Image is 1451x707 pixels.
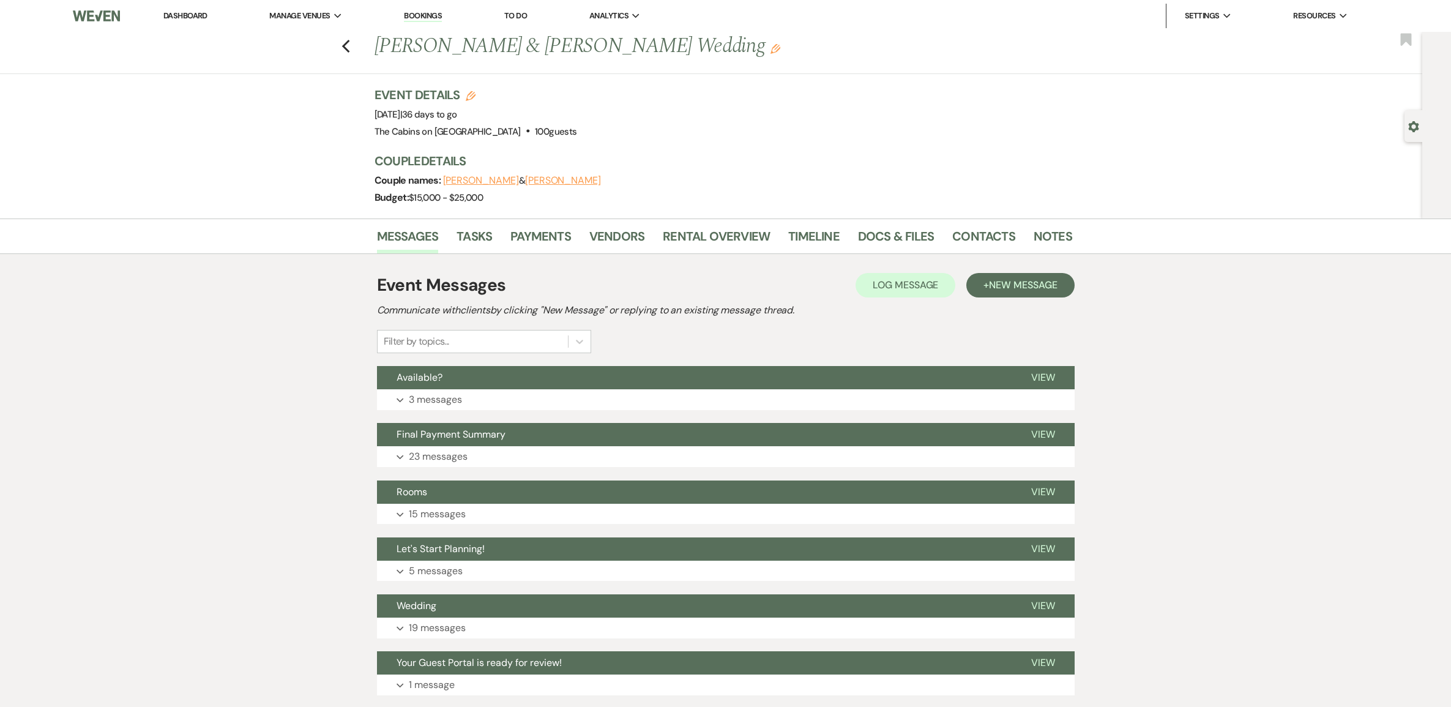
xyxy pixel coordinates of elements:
h3: Couple Details [375,152,1060,170]
h2: Communicate with clients by clicking "New Message" or replying to an existing message thread. [377,303,1075,318]
span: Wedding [397,599,436,612]
button: Your Guest Portal is ready for review! [377,651,1012,675]
button: Let's Start Planning! [377,537,1012,561]
a: Notes [1034,226,1072,253]
button: View [1012,481,1075,504]
p: 3 messages [409,392,462,408]
img: Weven Logo [73,3,120,29]
a: To Do [504,10,527,21]
span: | [400,108,457,121]
a: Contacts [952,226,1015,253]
span: 100 guests [535,125,576,138]
span: Analytics [589,10,629,22]
button: 5 messages [377,561,1075,582]
p: 1 message [409,677,455,693]
span: $15,000 - $25,000 [409,192,483,204]
span: 36 days to go [402,108,457,121]
span: Let's Start Planning! [397,542,485,555]
span: View [1031,371,1055,384]
span: & [443,174,601,187]
button: View [1012,423,1075,446]
a: Dashboard [163,10,207,21]
a: Bookings [404,10,442,22]
span: New Message [989,279,1057,291]
span: Budget: [375,191,409,204]
button: Rooms [377,481,1012,504]
span: The Cabins on [GEOGRAPHIC_DATA] [375,125,521,138]
button: 3 messages [377,389,1075,410]
a: Messages [377,226,439,253]
span: View [1031,428,1055,441]
span: View [1031,542,1055,555]
p: 15 messages [409,506,466,522]
a: Tasks [457,226,492,253]
button: Wedding [377,594,1012,618]
button: Edit [770,43,780,54]
span: Couple names: [375,174,443,187]
span: Your Guest Portal is ready for review! [397,656,562,669]
button: 19 messages [377,618,1075,638]
span: Manage Venues [269,10,330,22]
h1: [PERSON_NAME] & [PERSON_NAME] Wedding [375,32,923,61]
button: View [1012,594,1075,618]
button: +New Message [966,273,1074,297]
button: 23 messages [377,446,1075,467]
a: Vendors [589,226,644,253]
a: Payments [510,226,571,253]
a: Docs & Files [858,226,934,253]
button: View [1012,366,1075,389]
button: Open lead details [1408,120,1419,132]
span: [DATE] [375,108,457,121]
button: Available? [377,366,1012,389]
button: [PERSON_NAME] [443,176,519,185]
button: 15 messages [377,504,1075,525]
span: View [1031,656,1055,669]
p: 19 messages [409,620,466,636]
span: Final Payment Summary [397,428,505,441]
span: View [1031,599,1055,612]
button: View [1012,537,1075,561]
button: 1 message [377,675,1075,695]
span: Available? [397,371,442,384]
span: View [1031,485,1055,498]
button: Log Message [856,273,955,297]
a: Timeline [788,226,840,253]
span: Resources [1293,10,1335,22]
button: Final Payment Summary [377,423,1012,446]
div: Filter by topics... [384,334,449,349]
h3: Event Details [375,86,577,103]
h1: Event Messages [377,272,506,298]
button: [PERSON_NAME] [525,176,601,185]
p: 23 messages [409,449,468,465]
span: Settings [1185,10,1220,22]
a: Rental Overview [663,226,770,253]
button: View [1012,651,1075,675]
span: Log Message [873,279,938,291]
span: Rooms [397,485,427,498]
p: 5 messages [409,563,463,579]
